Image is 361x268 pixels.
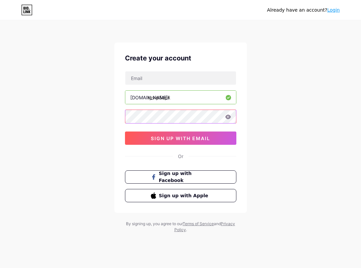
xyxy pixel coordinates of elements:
span: Sign up with Apple [159,192,210,199]
div: Already have an account? [267,7,340,14]
a: Login [327,7,340,13]
button: Sign up with Apple [125,189,236,202]
input: username [125,91,236,104]
div: Create your account [125,53,236,63]
div: [DOMAIN_NAME]/ [130,94,169,101]
input: Email [125,71,236,85]
div: Or [178,153,183,160]
button: sign up with email [125,132,236,145]
button: Sign up with Facebook [125,170,236,184]
span: Sign up with Facebook [159,170,210,184]
a: Terms of Service [183,221,214,226]
div: By signing up, you agree to our and . [124,221,237,233]
span: sign up with email [151,135,210,141]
